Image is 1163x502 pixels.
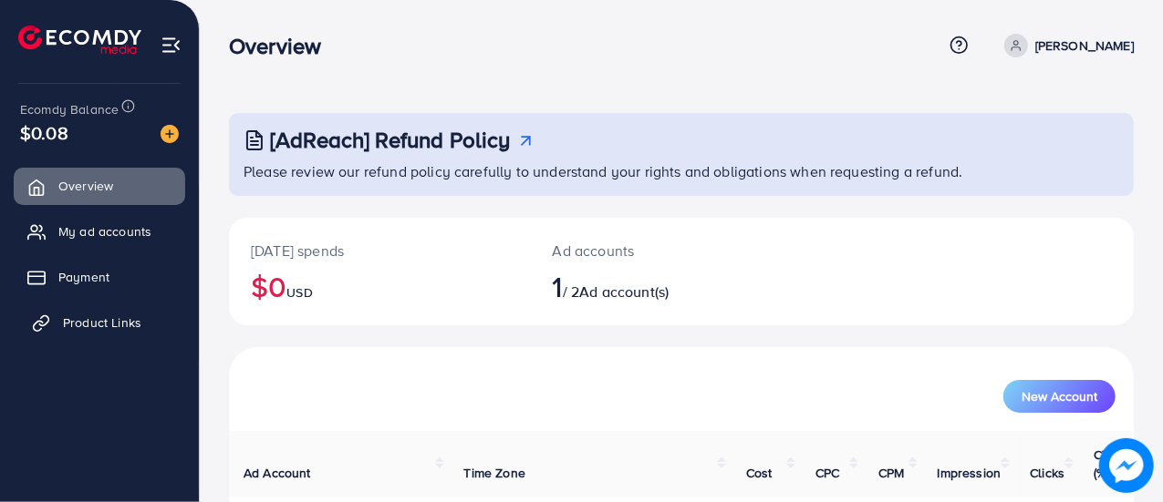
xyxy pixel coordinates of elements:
a: My ad accounts [14,213,185,250]
span: CTR (%) [1094,446,1117,482]
span: 1 [553,265,563,307]
span: Ecomdy Balance [20,100,119,118]
span: Overview [58,177,113,195]
span: $0.08 [20,119,68,146]
span: Clicks [1030,464,1064,482]
h3: Overview [229,33,336,59]
span: Ad account(s) [579,282,669,302]
h2: $0 [251,269,509,303]
span: My ad accounts [58,222,151,241]
h3: [AdReach] Refund Policy [270,127,511,153]
p: [PERSON_NAME] [1035,35,1134,56]
a: Product Links [14,304,185,341]
span: CPC [815,464,839,482]
span: Product Links [63,313,141,332]
p: Ad accounts [553,240,735,261]
span: Time Zone [464,464,525,482]
h2: / 2 [553,269,735,303]
img: image [1100,439,1154,493]
span: USD [286,283,312,302]
span: New Account [1022,390,1097,403]
a: [PERSON_NAME] [997,34,1134,57]
a: Payment [14,259,185,295]
p: Please review our refund policy carefully to understand your rights and obligations when requesti... [244,160,1123,182]
a: Overview [14,168,185,204]
img: menu [161,35,182,56]
button: New Account [1003,380,1116,413]
span: Payment [58,268,109,286]
span: Impression [938,464,1002,482]
span: CPM [878,464,904,482]
img: logo [18,26,141,54]
img: image [161,125,179,143]
span: Ad Account [244,464,311,482]
span: Cost [746,464,773,482]
p: [DATE] spends [251,240,509,261]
